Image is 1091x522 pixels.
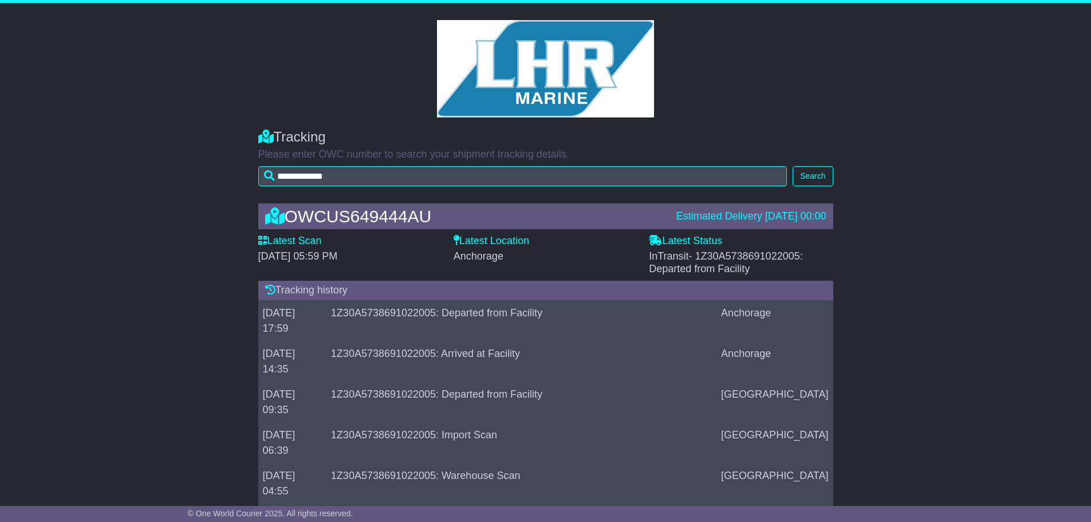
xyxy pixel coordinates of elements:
td: [DATE] 09:35 [258,382,326,422]
div: OWCUS649444AU [259,207,671,226]
span: © One World Courier 2025. All rights reserved. [188,509,353,518]
td: [GEOGRAPHIC_DATA] [716,463,833,504]
td: [DATE] 04:55 [258,463,326,504]
div: Tracking history [258,281,833,300]
td: [GEOGRAPHIC_DATA] [716,382,833,422]
td: [DATE] 17:59 [258,300,326,341]
div: Tracking [258,129,833,146]
td: [DATE] 06:39 [258,422,326,463]
p: Please enter OWC number to search your shipment tracking details. [258,148,833,161]
td: 1Z30A5738691022005: Warehouse Scan [326,463,716,504]
td: [DATE] 14:35 [258,341,326,382]
img: GetCustomerLogo [437,20,655,117]
span: InTransit [649,250,803,274]
td: 1Z30A5738691022005: Departed from Facility [326,382,716,422]
td: 1Z30A5738691022005: Arrived at Facility [326,341,716,382]
span: Anchorage [454,250,503,262]
div: Estimated Delivery [DATE] 00:00 [676,210,826,223]
span: [DATE] 05:59 PM [258,250,338,262]
td: Anchorage [716,341,833,382]
button: Search [793,166,833,186]
td: Anchorage [716,300,833,341]
label: Latest Status [649,235,722,248]
td: 1Z30A5738691022005: Import Scan [326,422,716,463]
span: - 1Z30A5738691022005: Departed from Facility [649,250,803,274]
label: Latest Location [454,235,529,248]
label: Latest Scan [258,235,322,248]
td: 1Z30A5738691022005: Departed from Facility [326,300,716,341]
td: [GEOGRAPHIC_DATA] [716,422,833,463]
